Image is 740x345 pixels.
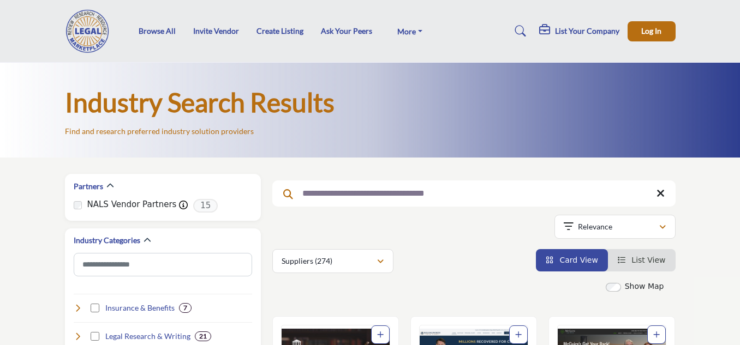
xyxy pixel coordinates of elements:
[282,256,332,267] p: Suppliers (274)
[74,181,103,192] h2: Partners
[377,330,384,339] a: Add To List
[608,249,676,271] li: List View
[139,26,176,35] a: Browse All
[87,198,177,211] label: NALS Vendor Partners
[105,302,175,313] h4: Insurance & Benefits: Mitigating risk and attracting talent through benefits
[653,330,660,339] a: Add To List
[631,256,665,264] span: List View
[641,26,661,35] span: Log In
[256,26,303,35] a: Create Listing
[65,86,335,119] h1: Industry Search Results
[578,221,612,232] p: Relevance
[74,201,82,209] input: NALS Vendor Partners checkbox
[628,21,676,41] button: Log In
[559,256,598,264] span: Card View
[179,303,192,313] div: 7 Results For Insurance & Benefits
[625,281,664,292] label: Show Map
[321,26,372,35] a: Ask Your Peers
[504,22,533,40] a: Search
[91,304,99,312] input: Select Insurance & Benefits checkbox
[272,249,393,273] button: Suppliers (274)
[390,23,430,39] a: More
[65,126,254,137] p: Find and research preferred industry solution providers
[554,215,676,239] button: Relevance
[515,330,522,339] a: Add To List
[183,304,187,312] b: 7
[65,9,116,53] img: Site Logo
[546,256,598,264] a: View Card
[555,26,619,36] h5: List Your Company
[193,26,239,35] a: Invite Vendor
[74,235,140,246] h2: Industry Categories
[91,332,99,341] input: Select Legal Research & Writing checkbox
[536,249,608,271] li: Card View
[193,199,218,213] span: 15
[199,332,207,340] b: 21
[105,331,190,342] h4: Legal Research & Writing: Assisting with legal research and document drafting
[195,331,211,341] div: 21 Results For Legal Research & Writing
[618,256,666,264] a: View List
[74,253,252,276] input: Search Category
[539,25,619,38] div: List Your Company
[272,180,676,207] input: Search Keyword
